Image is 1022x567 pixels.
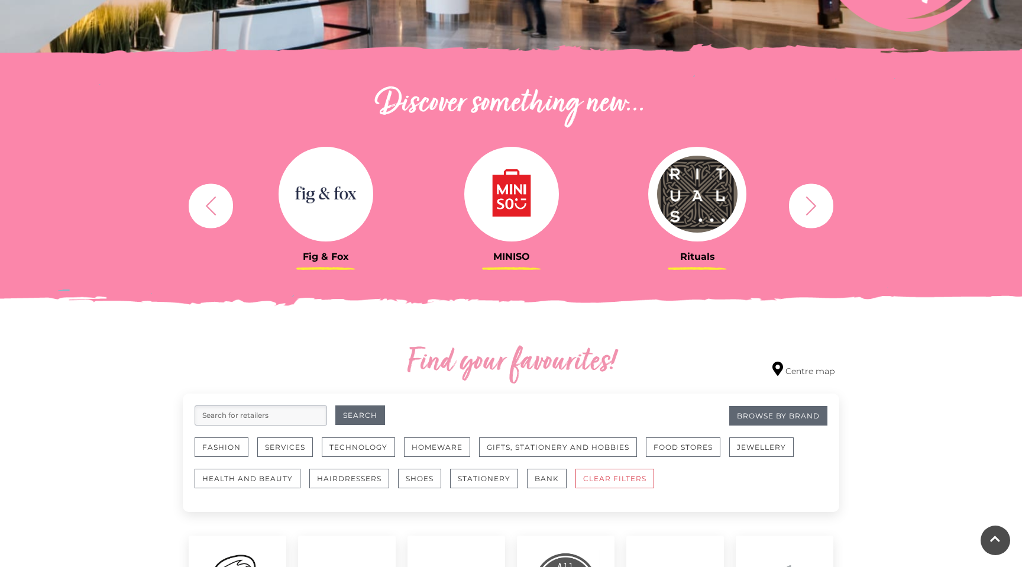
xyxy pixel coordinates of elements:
[322,437,395,457] button: Technology
[729,437,794,457] button: Jewellery
[183,85,839,123] h2: Discover something new...
[398,469,450,500] a: Shoes
[428,147,596,262] a: MINISO
[646,437,729,469] a: Food Stores
[257,437,313,457] button: Services
[242,251,410,262] h3: Fig & Fox
[450,469,518,488] button: Stationery
[729,437,803,469] a: Jewellery
[479,437,637,457] button: Gifts, Stationery and Hobbies
[195,469,300,488] button: Health and Beauty
[575,469,654,488] button: CLEAR FILTERS
[335,405,385,425] button: Search
[309,469,398,500] a: Hairdressers
[195,437,248,457] button: Fashion
[479,437,646,469] a: Gifts, Stationery and Hobbies
[404,437,479,469] a: Homeware
[527,469,567,488] button: Bank
[309,469,389,488] button: Hairdressers
[404,437,470,457] button: Homeware
[613,147,781,262] a: Rituals
[322,437,404,469] a: Technology
[195,469,309,500] a: Health and Beauty
[195,405,327,426] input: Search for retailers
[257,437,322,469] a: Services
[195,437,257,469] a: Fashion
[450,469,527,500] a: Stationery
[527,469,575,500] a: Bank
[613,251,781,262] h3: Rituals
[295,344,727,382] h2: Find your favourites!
[428,251,596,262] h3: MINISO
[575,469,663,500] a: CLEAR FILTERS
[242,147,410,262] a: Fig & Fox
[729,406,827,426] a: Browse By Brand
[646,437,720,457] button: Food Stores
[398,469,441,488] button: Shoes
[772,362,835,378] a: Centre map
